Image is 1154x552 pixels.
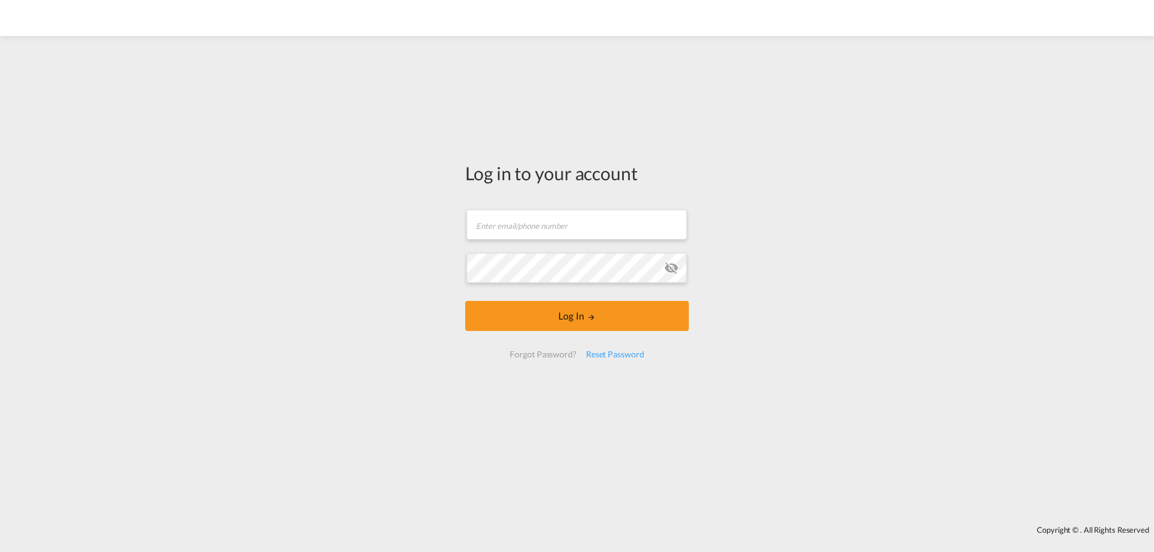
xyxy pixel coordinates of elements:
input: Enter email/phone number [466,210,687,240]
div: Forgot Password? [505,344,581,365]
md-icon: icon-eye-off [664,261,679,275]
div: Log in to your account [465,160,689,186]
button: LOGIN [465,301,689,331]
div: Reset Password [581,344,649,365]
